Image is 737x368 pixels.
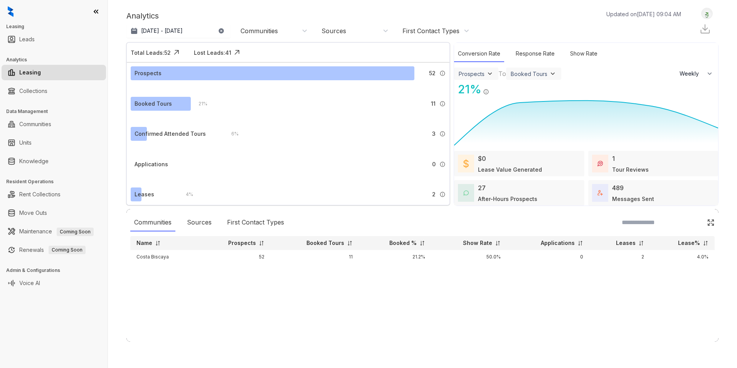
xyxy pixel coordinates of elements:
[511,71,547,77] div: Booked Tours
[498,69,506,78] div: To
[439,191,446,198] img: Info
[359,250,431,264] td: 21.2%
[6,178,108,185] h3: Resident Operations
[306,239,344,247] p: Booked Tours
[606,10,681,18] p: Updated on [DATE] 09:04 AM
[135,160,168,169] div: Applications
[2,32,106,47] li: Leads
[2,205,106,221] li: Move Outs
[198,250,271,264] td: 52
[432,130,436,138] span: 3
[597,161,603,166] img: TourReviews
[8,6,13,17] img: logo
[454,46,504,62] div: Conversion Rate
[131,49,171,57] div: Total Leads: 52
[431,250,507,264] td: 50.0%
[130,250,198,264] td: Costa Biscaya
[612,154,615,163] div: 1
[231,47,243,58] img: Click Icon
[463,190,469,196] img: AfterHoursConversations
[439,101,446,107] img: Info
[224,130,239,138] div: 6 %
[191,100,207,108] div: 21 %
[612,195,654,203] div: Messages Sent
[463,239,492,247] p: Show Rate
[19,135,32,150] a: Units
[135,190,154,199] div: Leases
[616,239,636,247] p: Leases
[483,89,489,95] img: Info
[2,242,106,258] li: Renewals
[589,250,650,264] td: 2
[228,239,256,247] p: Prospects
[2,275,106,291] li: Voice AI
[183,214,215,231] div: Sources
[136,239,152,247] p: Name
[459,71,485,77] div: Prospects
[19,275,40,291] a: Voice AI
[178,190,193,199] div: 4 %
[19,65,41,80] a: Leasing
[541,239,575,247] p: Applications
[486,70,494,78] img: ViewFilterArrow
[6,108,108,115] h3: Data Management
[141,27,183,35] p: [DATE] - [DATE]
[19,116,51,132] a: Communities
[691,219,697,226] img: SearchIcon
[577,240,583,246] img: sorting
[549,70,557,78] img: ViewFilterArrow
[707,219,715,226] img: Click Icon
[126,24,231,38] button: [DATE] - [DATE]
[171,47,182,58] img: Click Icon
[194,49,231,57] div: Lost Leads: 41
[702,10,712,18] img: UserAvatar
[321,27,346,35] div: Sources
[2,65,106,80] li: Leasing
[2,187,106,202] li: Rent Collections
[489,82,501,93] img: Click Icon
[223,214,288,231] div: First Contact Types
[19,205,47,221] a: Move Outs
[135,69,162,78] div: Prospects
[439,131,446,137] img: Info
[478,183,486,192] div: 27
[439,70,446,76] img: Info
[2,83,106,99] li: Collections
[463,159,469,168] img: LeaseValue
[271,250,359,264] td: 11
[495,240,501,246] img: sorting
[347,240,353,246] img: sorting
[678,239,700,247] p: Lease%
[2,135,106,150] li: Units
[432,160,436,169] span: 0
[6,23,108,30] h3: Leasing
[19,187,61,202] a: Rent Collections
[259,240,264,246] img: sorting
[675,67,718,81] button: Weekly
[19,154,49,169] a: Knowledge
[135,130,206,138] div: Confirmed Attended Tours
[155,240,161,246] img: sorting
[512,46,559,62] div: Response Rate
[429,69,436,78] span: 52
[478,165,542,174] div: Lease Value Generated
[507,250,589,264] td: 0
[19,83,47,99] a: Collections
[432,190,436,199] span: 2
[454,81,481,98] div: 21 %
[6,56,108,63] h3: Analytics
[612,165,649,174] div: Tour Reviews
[638,240,644,246] img: sorting
[703,240,708,246] img: sorting
[2,154,106,169] li: Knowledge
[6,267,108,274] h3: Admin & Configurations
[478,195,537,203] div: After-Hours Prospects
[130,214,175,231] div: Communities
[478,154,486,163] div: $0
[49,246,86,254] span: Coming Soon
[699,23,711,35] img: Download
[2,224,106,239] li: Maintenance
[402,27,459,35] div: First Contact Types
[389,239,417,247] p: Booked %
[57,228,94,236] span: Coming Soon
